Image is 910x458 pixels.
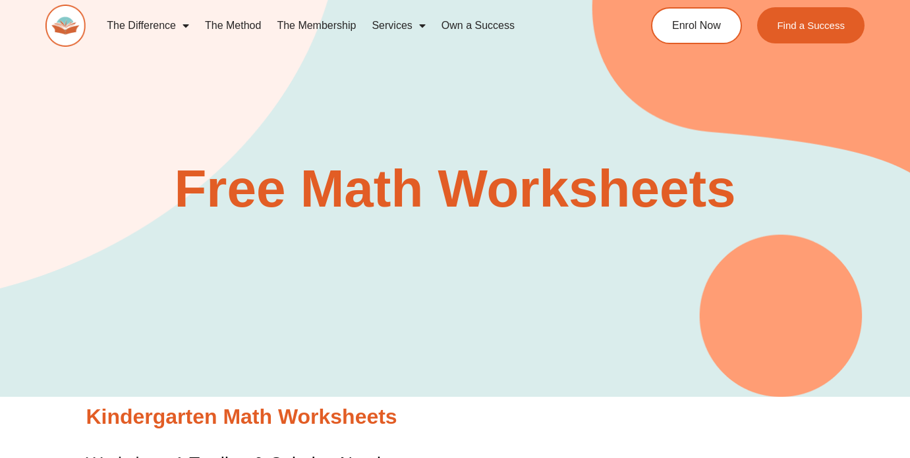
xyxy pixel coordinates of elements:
[99,11,604,41] nav: Menu
[80,163,831,215] h2: Free Math Worksheets
[364,11,433,41] a: Services
[269,11,364,41] a: The Membership
[651,7,742,44] a: Enrol Now
[86,403,824,431] h2: Kindergarten Math Worksheets
[197,11,269,41] a: The Method
[777,20,845,30] span: Find a Success
[434,11,523,41] a: Own a Success
[684,309,910,458] iframe: Chat Widget
[672,20,721,31] span: Enrol Now
[757,7,865,43] a: Find a Success
[99,11,197,41] a: The Difference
